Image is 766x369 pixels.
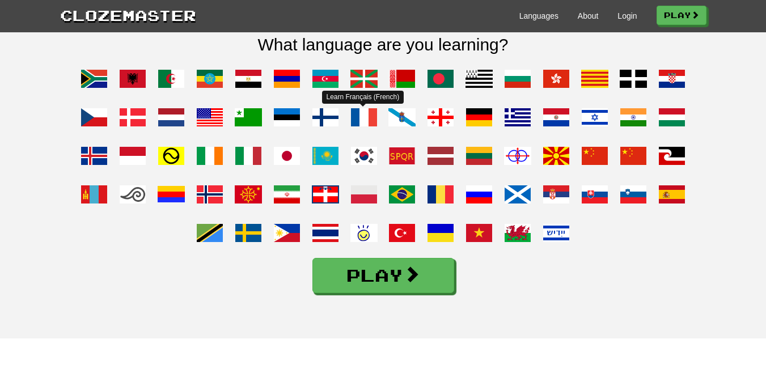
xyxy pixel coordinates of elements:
a: Login [617,10,637,22]
a: Languages [519,10,558,22]
a: Play [312,258,454,293]
a: Clozemaster [60,5,196,26]
a: About [578,10,599,22]
h2: What language are you learning? [60,35,706,54]
a: Play [657,6,706,25]
div: Learn Français (French) [322,91,404,104]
